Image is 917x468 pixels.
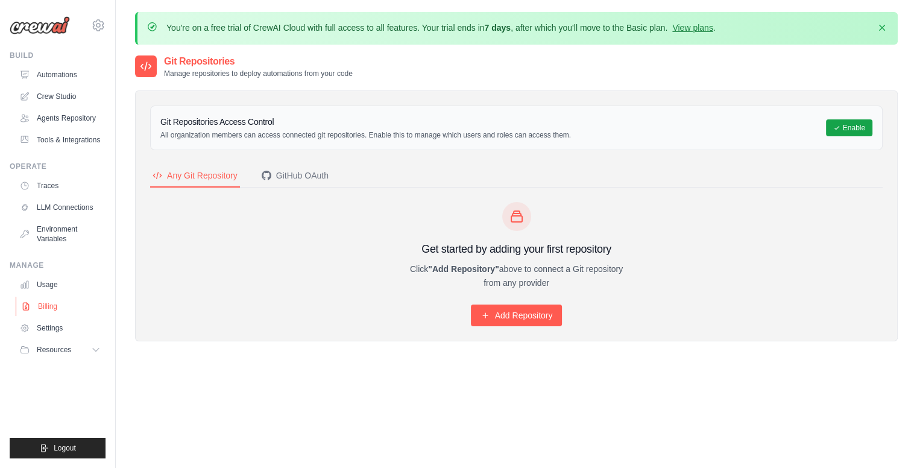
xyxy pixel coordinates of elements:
a: Settings [14,318,106,338]
a: Crew Studio [14,87,106,106]
a: Billing [16,297,107,316]
button: GitHub OAuth [259,165,331,188]
p: You're on a free trial of CrewAI Cloud with full access to all features. Your trial ends in , aft... [166,22,716,34]
a: Traces [14,176,106,195]
p: All organization members can access connected git repositories. Enable this to manage which users... [160,130,571,140]
strong: 7 days [484,23,511,33]
p: Click above to connect a Git repository from any provider [401,262,632,290]
div: Operate [10,162,106,171]
a: Usage [14,275,106,294]
a: LLM Connections [14,198,106,217]
a: Add Repository [471,305,562,326]
button: Enable [826,119,872,136]
div: Build [10,51,106,60]
div: Manage [10,261,106,270]
span: Resources [37,345,71,355]
img: Logo [10,16,70,34]
span: Logout [54,443,76,453]
button: Resources [14,340,106,359]
nav: Tabs [150,165,883,188]
h2: Git Repositories [164,54,353,69]
h3: Get started by adding your first repository [401,241,632,258]
strong: "Add Repository" [428,264,499,274]
div: Any Git Repository [153,169,238,182]
a: Environment Variables [14,220,106,248]
a: View plans [672,23,713,33]
p: Manage repositories to deploy automations from your code [164,69,353,78]
div: GitHub OAuth [262,169,329,182]
h3: Git Repositories Access Control [160,116,571,128]
a: Automations [14,65,106,84]
button: Logout [10,438,106,458]
a: Tools & Integrations [14,130,106,150]
button: Any Git Repository [150,165,240,188]
a: Agents Repository [14,109,106,128]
